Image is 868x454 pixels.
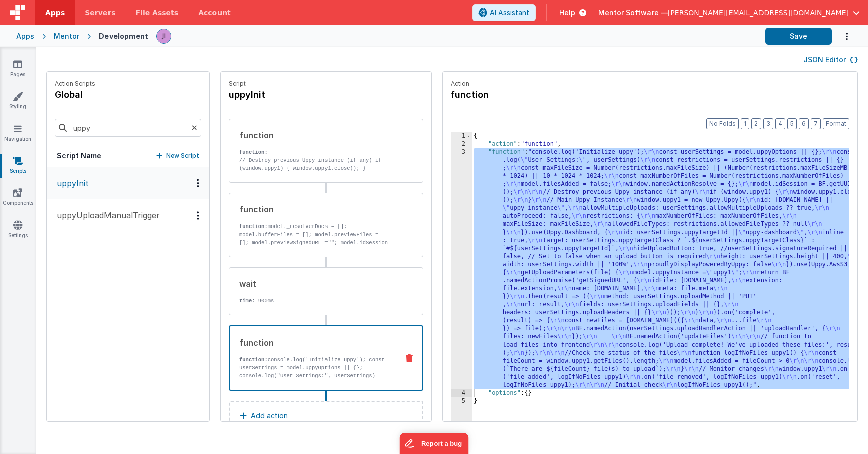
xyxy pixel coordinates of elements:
p: Action [451,80,849,88]
strong: function: [239,223,268,230]
p: uppyInit [51,177,89,189]
div: 1 [451,132,472,140]
button: Format [823,118,849,129]
iframe: Marker.io feedback button [400,433,469,454]
span: Apps [45,8,65,18]
button: 1 [741,118,749,129]
button: 7 [811,118,821,129]
div: Mentor [54,31,79,41]
div: 5 [451,397,472,405]
span: AI Assistant [490,8,529,18]
div: 3 [451,148,472,389]
button: Save [765,28,832,45]
img: 6c3d48e323fef8557f0b76cc516e01c7 [157,29,171,43]
div: 2 [451,140,472,148]
h4: function [451,88,601,102]
button: 2 [751,118,761,129]
div: Apps [16,31,34,41]
p: model._resolverDocs = []; model.bufferFiles = []; model.previewFiles = []; model.previewSignedURL... [239,222,391,255]
strong: time [239,298,252,304]
input: Search scripts [55,119,201,137]
button: Add action [229,401,423,431]
button: AI Assistant [472,4,536,21]
h5: Script Name [57,151,101,161]
div: function [239,203,391,215]
p: New Script [166,151,199,161]
div: 4 [451,389,472,397]
strong: function: [239,149,268,155]
button: uppyUploadManualTrigger [47,199,209,232]
span: Help [559,8,575,18]
button: Options [832,26,852,47]
p: uppyUploadManualTrigger [51,209,160,221]
span: File Assets [136,8,179,18]
div: Development [99,31,148,41]
p: Action Scripts [55,80,95,88]
span: Mentor Software — [598,8,668,18]
button: 3 [763,118,773,129]
span: [PERSON_NAME][EMAIL_ADDRESS][DOMAIN_NAME] [668,8,849,18]
button: New Script [156,151,199,161]
div: Options [191,179,205,187]
div: function [239,336,390,349]
p: Script [229,80,423,88]
button: Mentor Software — [PERSON_NAME][EMAIL_ADDRESS][DOMAIN_NAME] [598,8,860,18]
div: Options [191,211,205,220]
div: function [239,129,391,141]
div: wait [239,278,391,290]
button: 5 [787,118,797,129]
button: uppyInit [47,167,209,199]
button: No Folds [706,118,739,129]
button: JSON Editor [803,55,858,65]
p: // Destroy previous Uppy instance (if any) if (window.uppy1) { window.uppy1.close(); } [239,156,391,172]
p: : 900ms [239,297,391,305]
h4: uppyInit [229,88,379,102]
p: Add action [251,410,288,422]
h4: global [55,88,95,102]
strong: function: [239,357,268,363]
button: 4 [775,118,785,129]
span: Servers [85,8,115,18]
button: 6 [799,118,809,129]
